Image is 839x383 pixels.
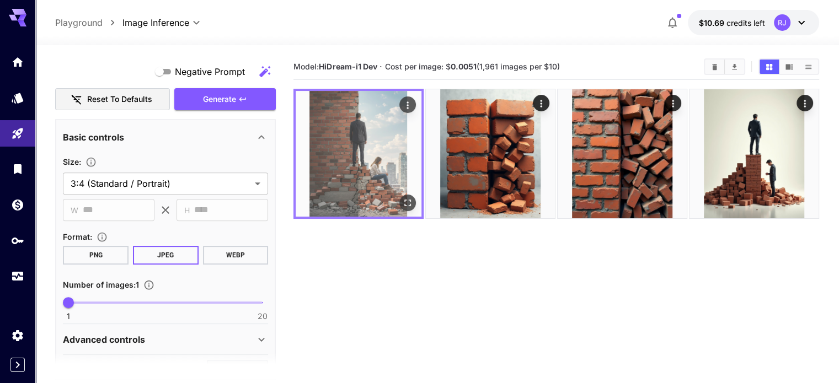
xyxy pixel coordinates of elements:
span: 20 [258,311,268,322]
p: Basic controls [63,131,124,144]
img: 2Q== [426,89,555,218]
div: Playground [11,127,24,141]
div: Actions [533,95,549,111]
button: Show images in grid view [760,60,779,74]
div: Open in fullscreen [399,195,416,211]
div: Actions [665,95,681,111]
b: 0.0051 [451,62,477,71]
nav: breadcrumb [55,16,122,29]
div: Home [11,55,24,69]
div: Actions [797,95,813,111]
button: Download All [725,60,744,74]
div: Settings [11,328,24,342]
div: Models [11,91,24,105]
span: Cost per image: $ (1,961 images per $10) [385,62,560,71]
p: Advanced controls [63,333,145,346]
span: 3:4 (Standard / Portrait) [71,177,250,190]
span: H [184,204,190,217]
span: Image Inference [122,16,189,29]
div: Actions [399,96,416,113]
span: Model: [293,62,377,71]
b: HiDream-i1 Dev [319,62,377,71]
span: W [71,204,78,217]
span: 1 [67,311,70,322]
div: Clear ImagesDownload All [704,58,745,75]
button: WEBP [203,246,269,265]
button: Specify how many images to generate in a single request. Each image generation will be charged se... [139,279,159,290]
div: Show images in grid viewShow images in video viewShow images in list view [758,58,819,75]
button: Clear Images [705,60,724,74]
div: $10.68507 [699,17,765,29]
div: Library [11,162,24,176]
span: Negative Prompt [175,65,245,78]
button: $10.68507RJ [688,10,819,35]
div: RJ [774,14,790,31]
div: API Keys [11,234,24,247]
button: JPEG [133,246,199,265]
p: · [380,60,382,73]
a: Playground [55,16,103,29]
button: Show images in video view [779,60,799,74]
div: Usage [11,269,24,283]
span: Number of images : 1 [63,280,139,289]
button: Choose the file format for the output image. [92,231,112,242]
span: Size : [63,157,81,166]
img: Z [296,91,421,217]
button: Generate [174,88,276,111]
img: 2Q== [690,89,819,218]
button: Show images in list view [799,60,818,74]
span: Generate [203,93,236,106]
div: Wallet [11,198,24,212]
span: Format : [63,232,92,241]
img: 2Q== [558,89,687,218]
div: Basic controls [63,124,268,150]
span: credits left [726,18,765,28]
div: Advanced controls [63,326,268,353]
button: Expand sidebar [10,358,25,372]
button: Reset to defaults [55,88,170,111]
button: Adjust the dimensions of the generated image by specifying its width and height in pixels, or sel... [81,157,101,168]
button: PNG [63,246,129,265]
span: $10.69 [699,18,726,28]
